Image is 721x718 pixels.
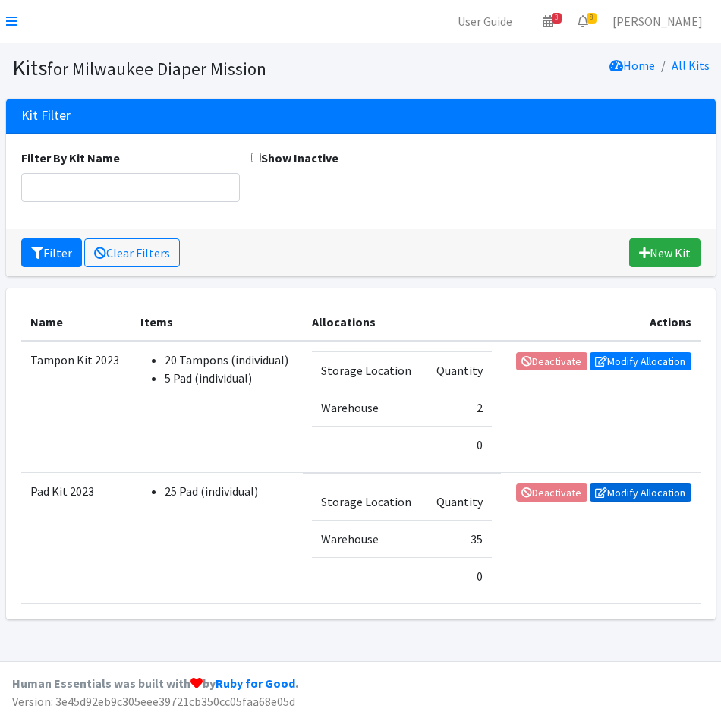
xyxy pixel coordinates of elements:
[21,341,132,473] td: Tampon Kit 2023
[590,483,691,502] a: Modify Allocation
[216,675,295,691] a: Ruby for Good
[21,149,120,167] label: Filter By Kit Name
[312,389,424,426] td: Warehouse
[131,304,303,341] th: Items
[424,520,491,557] td: 35
[21,108,71,124] h3: Kit Filter
[531,6,565,36] a: 3
[21,304,132,341] th: Name
[424,426,491,463] td: 0
[312,483,424,520] td: Storage Location
[590,352,691,370] a: Modify Allocation
[312,351,424,389] td: Storage Location
[303,304,500,341] th: Allocations
[12,675,298,691] strong: Human Essentials was built with by .
[424,557,491,594] td: 0
[609,58,655,73] a: Home
[21,238,82,267] button: Filter
[552,13,562,24] span: 3
[424,389,491,426] td: 2
[312,520,424,557] td: Warehouse
[672,58,710,73] a: All Kits
[565,6,600,36] a: 8
[12,55,355,81] h1: Kits
[47,58,266,80] small: for Milwaukee Diaper Mission
[84,238,180,267] a: Clear Filters
[446,6,524,36] a: User Guide
[251,153,261,162] input: Show Inactive
[424,351,491,389] td: Quantity
[165,369,294,387] li: 5 Pad (individual)
[251,149,338,167] label: Show Inactive
[629,238,701,267] a: New Kit
[587,13,597,24] span: 8
[165,482,294,500] li: 25 Pad (individual)
[424,483,491,520] td: Quantity
[21,473,132,604] td: Pad Kit 2023
[600,6,715,36] a: [PERSON_NAME]
[501,304,701,341] th: Actions
[12,694,295,709] span: Version: 3e45d92eb9c305eee39721cb350cc05faa68e05d
[165,351,294,369] li: 20 Tampons (individual)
